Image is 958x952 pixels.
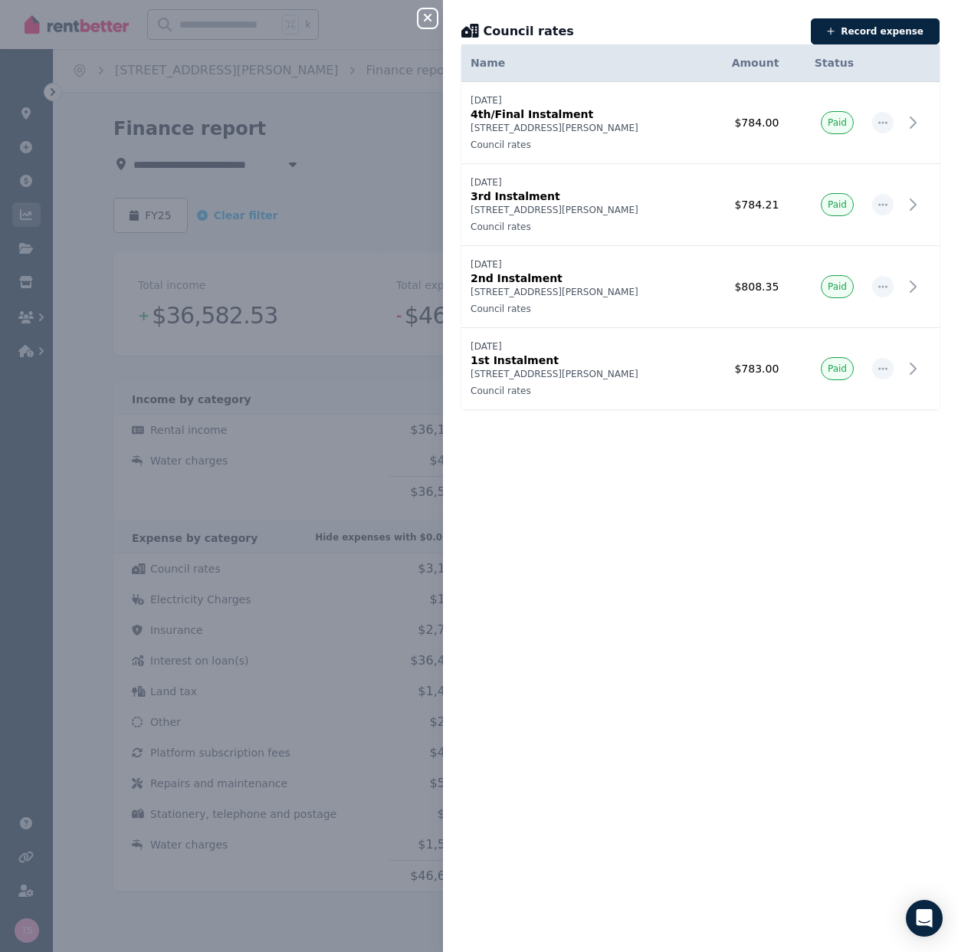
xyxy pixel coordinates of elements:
[703,328,788,410] td: $783.00
[471,122,694,134] p: [STREET_ADDRESS][PERSON_NAME]
[471,258,694,271] p: [DATE]
[471,94,694,107] p: [DATE]
[703,164,788,246] td: $784.21
[471,176,694,189] p: [DATE]
[788,44,863,82] th: Status
[703,82,788,164] td: $784.00
[471,303,694,315] p: Council rates
[471,107,694,122] p: 4th/Final Instalment
[906,900,943,937] div: Open Intercom Messenger
[828,363,847,375] span: Paid
[471,189,694,204] p: 3rd Instalment
[471,286,694,298] p: [STREET_ADDRESS][PERSON_NAME]
[828,117,847,129] span: Paid
[471,204,694,216] p: [STREET_ADDRESS][PERSON_NAME]
[461,44,703,82] th: Name
[471,221,694,233] p: Council rates
[471,385,694,397] p: Council rates
[471,340,694,353] p: [DATE]
[703,44,788,82] th: Amount
[484,22,574,41] span: Council rates
[471,353,694,368] p: 1st Instalment
[811,18,940,44] button: Record expense
[828,199,847,211] span: Paid
[471,368,694,380] p: [STREET_ADDRESS][PERSON_NAME]
[471,271,694,286] p: 2nd Instalment
[471,139,694,151] p: Council rates
[703,246,788,328] td: $808.35
[828,281,847,293] span: Paid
